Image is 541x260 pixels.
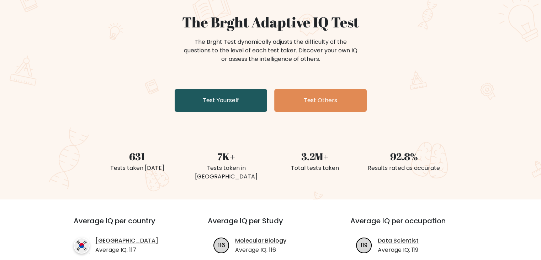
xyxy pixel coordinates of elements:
[95,246,158,254] p: Average IQ: 117
[364,149,444,164] div: 92.8%
[97,14,444,31] h1: The Brght Adaptive IQ Test
[182,38,360,63] div: The Brght Test dynamically adjusts the difficulty of the questions to the level of each test take...
[350,217,476,234] h3: Average IQ per occupation
[275,149,355,164] div: 3.2M+
[74,217,182,234] h3: Average IQ per country
[175,89,267,112] a: Test Yourself
[74,238,90,254] img: country
[235,246,286,254] p: Average IQ: 116
[378,236,419,245] a: Data Scientist
[208,217,333,234] h3: Average IQ per Study
[274,89,367,112] a: Test Others
[218,241,225,249] text: 116
[364,164,444,172] div: Results rated as accurate
[186,164,266,181] div: Tests taken in [GEOGRAPHIC_DATA]
[97,149,177,164] div: 631
[97,164,177,172] div: Tests taken [DATE]
[95,236,158,245] a: [GEOGRAPHIC_DATA]
[378,246,419,254] p: Average IQ: 119
[186,149,266,164] div: 7K+
[275,164,355,172] div: Total tests taken
[235,236,286,245] a: Molecular Biology
[361,241,367,249] text: 119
